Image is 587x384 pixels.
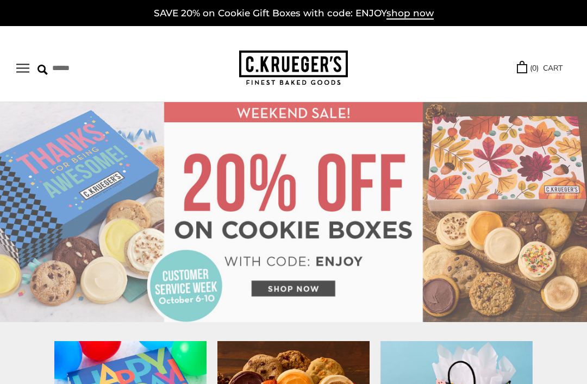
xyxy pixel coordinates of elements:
[38,60,149,77] input: Search
[154,8,434,20] a: SAVE 20% on Cookie Gift Boxes with code: ENJOYshop now
[239,51,348,86] img: C.KRUEGER'S
[16,64,29,73] button: Open navigation
[38,65,48,75] img: Search
[517,62,563,74] a: (0) CART
[386,8,434,20] span: shop now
